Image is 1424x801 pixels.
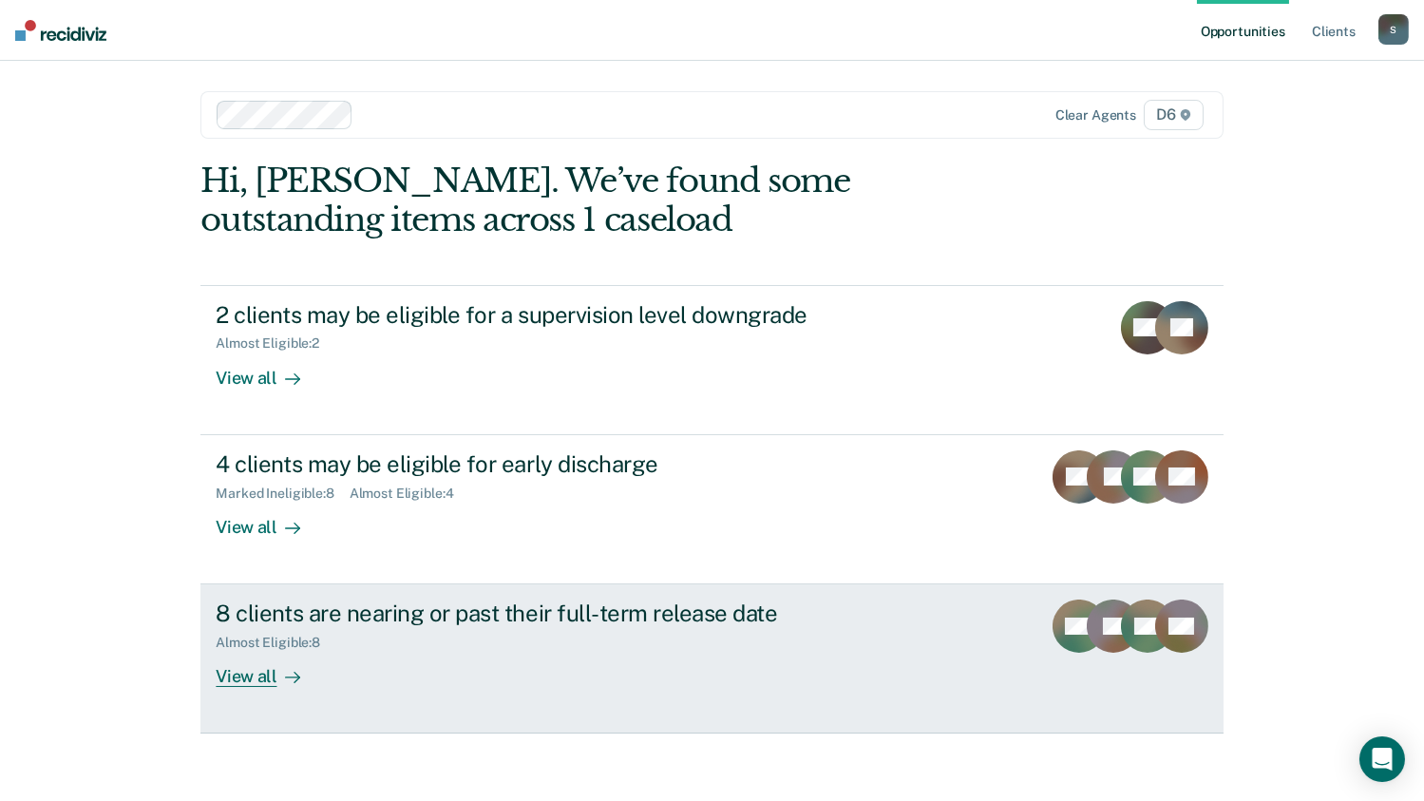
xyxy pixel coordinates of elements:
[216,335,334,352] div: Almost Eligible : 2
[1144,100,1204,130] span: D6
[216,450,883,478] div: 4 clients may be eligible for early discharge
[216,352,322,389] div: View all
[200,162,1018,239] div: Hi, [PERSON_NAME]. We’ve found some outstanding items across 1 caseload
[200,285,1223,435] a: 2 clients may be eligible for a supervision level downgradeAlmost Eligible:2View all
[1055,107,1136,124] div: Clear agents
[200,584,1223,734] a: 8 clients are nearing or past their full-term release dateAlmost Eligible:8View all
[216,486,349,502] div: Marked Ineligible : 8
[216,301,883,329] div: 2 clients may be eligible for a supervision level downgrade
[1359,736,1405,782] div: Open Intercom Messenger
[15,20,106,41] img: Recidiviz
[216,635,335,651] div: Almost Eligible : 8
[216,600,883,627] div: 8 clients are nearing or past their full-term release date
[216,651,322,688] div: View all
[216,501,322,538] div: View all
[200,435,1223,584] a: 4 clients may be eligible for early dischargeMarked Ineligible:8Almost Eligible:4View all
[350,486,469,502] div: Almost Eligible : 4
[1378,14,1409,45] button: S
